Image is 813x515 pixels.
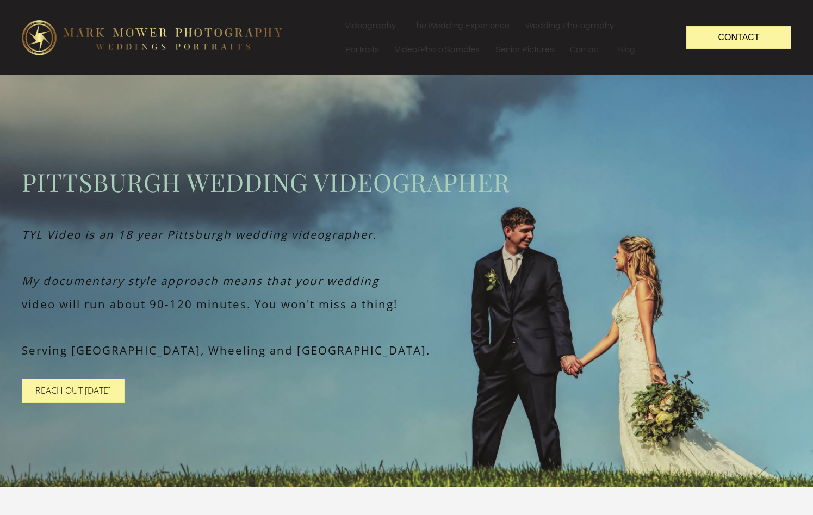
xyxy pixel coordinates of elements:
a: Blog [610,38,643,61]
em: TYL Video is an 18 year Pittsburgh wedding videographer. [22,227,377,242]
a: Videography [337,14,404,38]
a: Contact [562,38,609,61]
a: Wedding Photography [518,14,622,38]
nav: Menu [337,14,665,61]
a: Reach Out [DATE] [22,379,125,403]
span: Pittsburgh wedding videographer [22,164,791,199]
a: The Wedding Experience [404,14,517,38]
a: Portraits [338,38,387,61]
a: Video/Photo Samples [387,38,487,61]
a: Contact [686,26,791,48]
span: Contact [718,33,760,42]
span: Reach Out [DATE] [35,384,111,396]
p: video will run about 90-120 minutes. You won't miss a thing! [22,295,791,313]
em: My documentary style approach means that your wedding [22,273,379,288]
p: Serving [GEOGRAPHIC_DATA], Wheeling and [GEOGRAPHIC_DATA]. [22,342,791,359]
img: logo-edit1 [22,20,283,55]
a: Senior Pictures [488,38,562,61]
